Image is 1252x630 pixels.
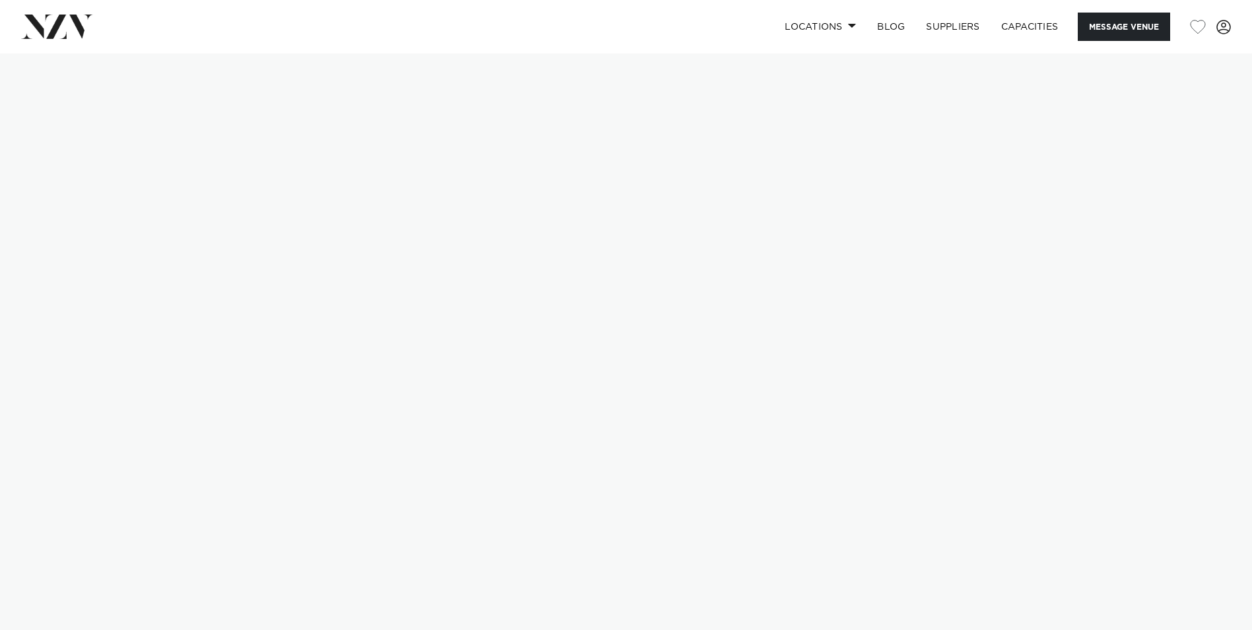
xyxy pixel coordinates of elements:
a: Locations [774,13,867,41]
a: BLOG [867,13,915,41]
a: SUPPLIERS [915,13,990,41]
button: Message Venue [1078,13,1170,41]
a: Capacities [991,13,1069,41]
img: nzv-logo.png [21,15,93,38]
